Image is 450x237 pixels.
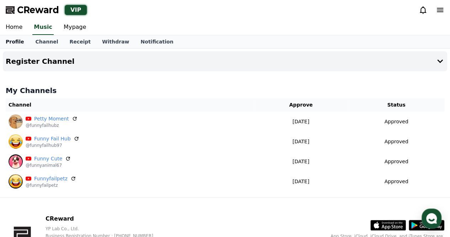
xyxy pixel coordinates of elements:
a: Receipt [64,35,96,48]
a: Funnyfailpetz [34,175,68,182]
p: Approved [384,178,408,185]
th: Status [348,98,444,112]
img: Funny Fail Hub [9,134,23,149]
button: Register Channel [3,51,447,71]
p: @funnyanimal67 [26,163,71,168]
a: Withdraw [96,35,135,48]
a: Messages [47,178,92,196]
div: VIP [65,5,87,15]
a: CReward [6,4,59,16]
p: @funnyfailpetz [26,182,76,188]
a: Home [2,178,47,196]
h4: My Channels [6,86,444,96]
p: Approved [384,158,408,165]
p: @funnyfailhub97 [26,143,79,148]
a: Mypage [58,20,92,35]
p: CReward [46,215,165,223]
span: Settings [105,189,123,194]
th: Approve [254,98,348,112]
a: Funny Cute [34,155,62,163]
span: Home [18,189,31,194]
img: Funny Cute [9,154,23,169]
img: Petty Moment [9,114,23,129]
a: Notification [135,35,179,48]
p: [DATE] [256,118,345,125]
h4: Register Channel [6,57,74,65]
a: Funny Fail Hub [34,135,71,143]
img: Funnyfailpetz [9,174,23,189]
span: Messages [59,189,80,195]
p: [DATE] [256,138,345,145]
p: [DATE] [256,158,345,165]
p: Approved [384,118,408,125]
a: Music [32,20,54,35]
a: Channel [30,35,64,48]
a: Petty Moment [34,115,69,123]
th: Channel [6,98,254,112]
a: Settings [92,178,137,196]
p: @funnyfailhubz [26,123,78,128]
p: [DATE] [256,178,345,185]
p: Approved [384,138,408,145]
span: CReward [17,4,59,16]
p: YP Lab Co., Ltd. [46,226,165,232]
